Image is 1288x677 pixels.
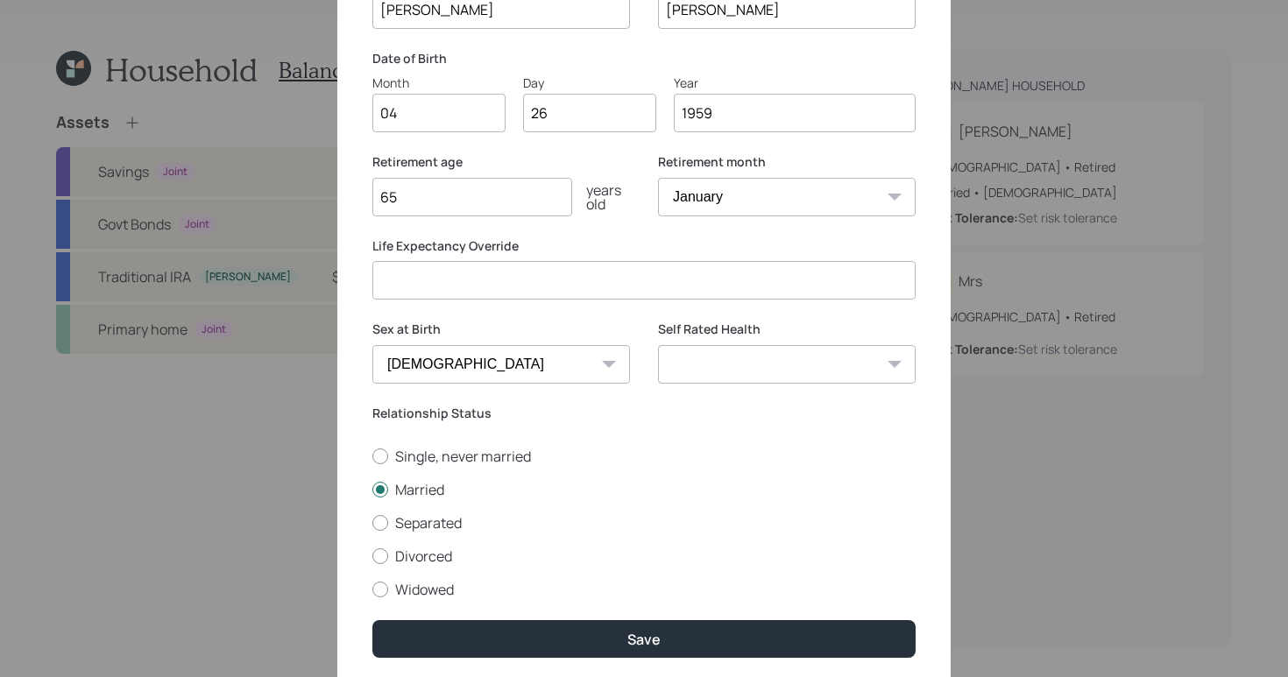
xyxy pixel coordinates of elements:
input: Day [523,94,656,132]
label: Sex at Birth [372,321,630,338]
button: Save [372,620,916,658]
label: Separated [372,513,916,532]
label: Retirement month [658,153,916,171]
label: Life Expectancy Override [372,237,916,255]
label: Retirement age [372,153,630,171]
label: Single, never married [372,447,916,466]
div: Day [523,74,656,92]
label: Divorced [372,547,916,566]
div: Month [372,74,506,92]
label: Date of Birth [372,50,916,67]
input: Month [372,94,506,132]
label: Relationship Status [372,405,916,422]
div: Year [674,74,916,92]
label: Self Rated Health [658,321,916,338]
label: Widowed [372,580,916,599]
div: Save [627,630,661,649]
input: Year [674,94,916,132]
label: Married [372,480,916,499]
div: years old [572,183,630,211]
